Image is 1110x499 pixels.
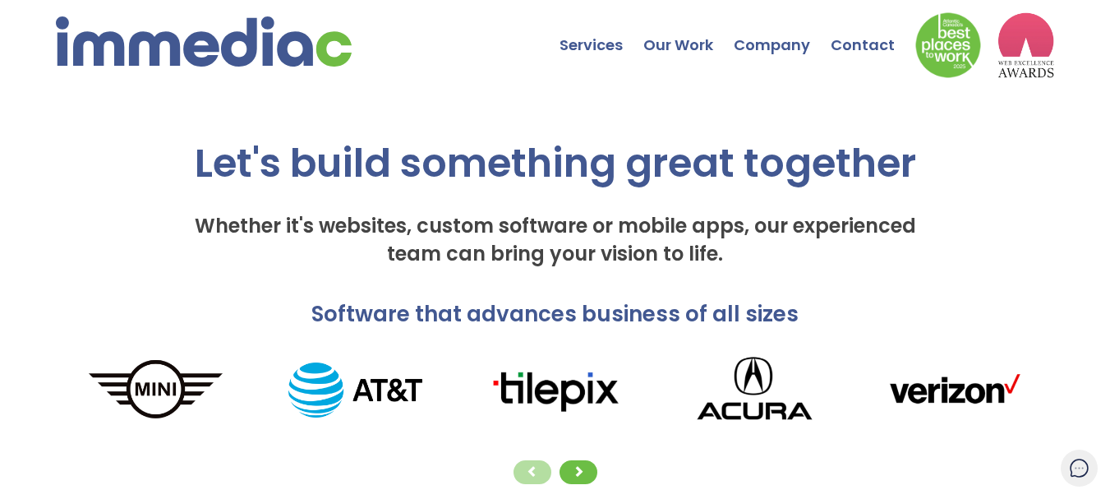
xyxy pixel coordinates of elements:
img: Down [915,12,981,78]
img: AT%26T_logo.png [256,363,455,418]
img: MINI_logo.png [56,357,256,424]
img: immediac [56,16,352,67]
a: Contact [831,4,915,62]
img: logo2_wea_nobg.webp [997,12,1055,78]
span: Software that advances business of all sizes [311,299,799,329]
img: tilepixLogo.png [455,366,655,414]
a: Company [734,4,831,62]
a: Services [560,4,643,62]
img: verizonLogo.png [854,366,1054,414]
span: Let's build something great together [195,136,916,191]
span: Whether it's websites, custom software or mobile apps, our experienced team can bring your vision... [195,212,916,267]
img: Acura_logo.png [655,345,854,435]
a: Our Work [643,4,734,62]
